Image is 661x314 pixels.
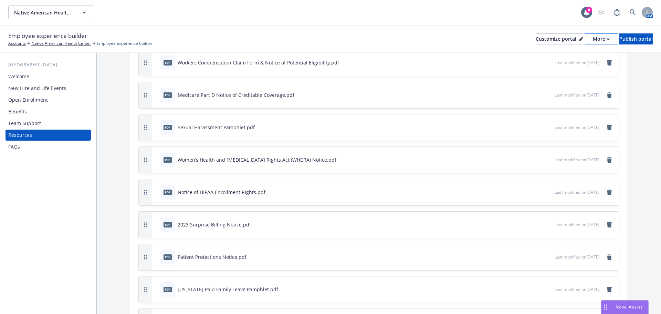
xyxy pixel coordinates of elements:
[626,6,640,19] a: Search
[619,33,653,44] button: Publish portal
[178,59,339,66] div: Workers Compensation Claim Form & Notice of Potential Eligibility.pdf
[97,40,153,47] span: Employee experience builder
[8,6,94,19] button: Native American Health Center
[178,91,294,99] div: Medicare Part D Notice of Creditable Coverage.pdf
[535,156,540,163] button: download file
[6,106,91,117] a: Benefits
[605,156,613,164] a: remove
[546,156,552,163] button: preview file
[546,189,552,196] button: preview file
[536,33,583,44] button: Customize portal
[14,9,74,16] span: Native American Health Center
[555,222,600,227] span: Last modified on [DATE]
[535,221,540,228] button: download file
[164,60,172,65] span: pdf
[610,6,624,19] a: Report a Bug
[535,91,540,99] button: download file
[555,124,600,130] span: Last modified on [DATE]
[535,59,540,66] button: download file
[585,33,618,44] button: More
[619,34,653,44] div: Publish portal
[593,34,610,44] div: More
[555,286,600,292] span: Last modified on [DATE]
[546,221,552,228] button: preview file
[536,34,583,44] div: Customize portal
[6,61,91,68] div: [GEOGRAPHIC_DATA]
[6,118,91,129] a: Team Support
[8,31,87,40] span: Employee experience builder
[8,83,66,94] div: New Hire and Life Events
[616,304,643,310] span: Nova Assist
[164,92,172,98] span: pdf
[555,189,600,195] span: Last modified on [DATE]
[605,253,613,261] a: remove
[546,253,552,261] button: preview file
[601,300,649,314] button: Nova Assist
[8,40,26,47] a: Accounts
[546,124,552,131] button: preview file
[605,59,613,67] a: remove
[164,254,172,260] span: pdf
[546,286,552,293] button: preview file
[164,190,172,195] span: pdf
[535,253,540,261] button: download file
[8,106,27,117] div: Benefits
[594,6,608,19] a: Start snowing
[164,287,172,292] span: pdf
[555,254,600,260] span: Last modified on [DATE]
[601,301,610,314] div: Drag to move
[164,157,172,162] span: pdf
[8,141,20,152] div: FAQs
[164,222,172,227] span: pdf
[178,124,255,131] div: Sexual Harassment Pamphlet.pdf
[586,7,592,13] div: 8
[6,94,91,105] a: Open Enrollment
[8,130,32,141] div: Resources
[535,286,540,293] button: download file
[555,60,600,65] span: Last modified on [DATE]
[178,156,336,163] div: Women’s Health and [MEDICAL_DATA] Rights Act (WHCRA) Notice.pdf
[31,40,91,47] a: Native American Health Center
[605,221,613,229] a: remove
[555,92,600,98] span: Last modified on [DATE]
[535,124,540,131] button: download file
[6,71,91,82] a: Welcome
[535,189,540,196] button: download file
[6,130,91,141] a: Resources
[605,123,613,132] a: remove
[178,221,251,228] div: 2023 Surprise Billing Notice.pdf
[8,71,29,82] div: Welcome
[178,253,246,261] div: Patient Protections Notice.pdf
[8,94,48,105] div: Open Enrollment
[555,157,600,163] span: Last modified on [DATE]
[546,91,552,99] button: preview file
[178,286,278,293] div: [US_STATE] Paid Family Leave Pamphlet.pdf
[546,59,552,66] button: preview file
[164,125,172,130] span: pdf
[605,285,613,294] a: remove
[8,118,41,129] div: Team Support
[605,91,613,99] a: remove
[6,141,91,152] a: FAQs
[178,189,265,196] div: Notice of HIPAA Enrollment Rights.pdf
[6,83,91,94] a: New Hire and Life Events
[605,188,613,196] a: remove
